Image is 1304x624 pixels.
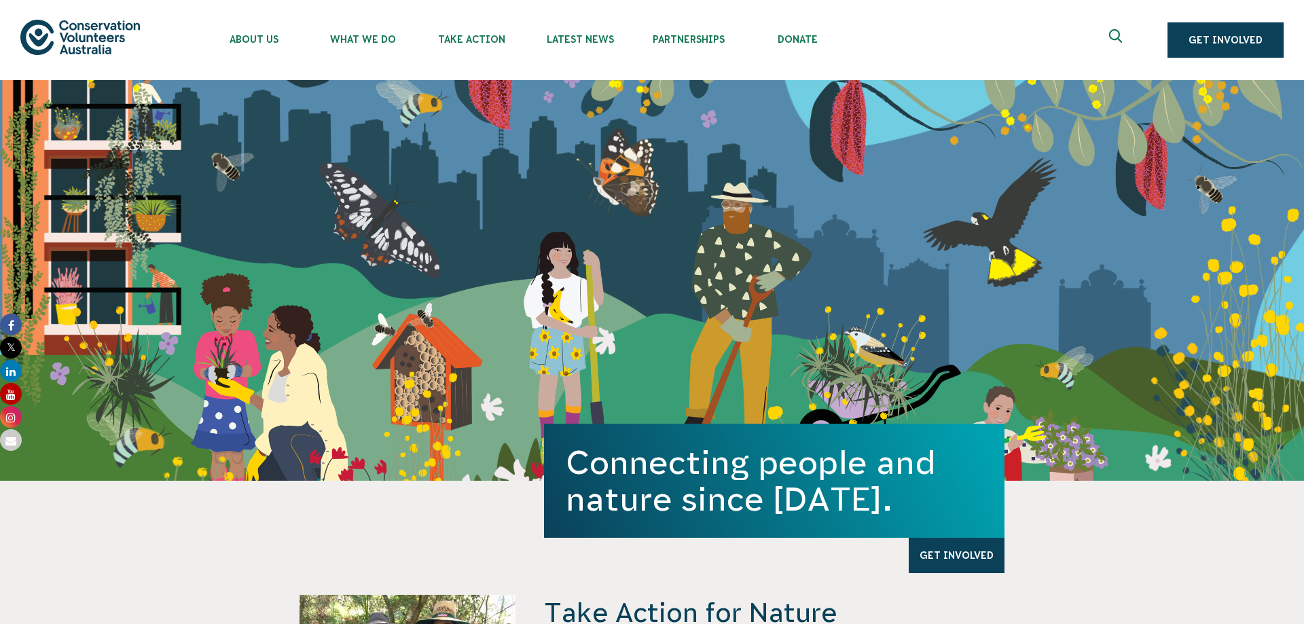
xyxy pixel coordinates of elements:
[200,34,308,45] span: About Us
[909,538,1004,573] a: Get Involved
[743,34,852,45] span: Donate
[634,34,743,45] span: Partnerships
[417,34,526,45] span: Take Action
[1167,22,1284,58] a: Get Involved
[566,444,983,517] h1: Connecting people and nature since [DATE].
[20,20,140,54] img: logo.svg
[1109,29,1126,51] span: Expand search box
[308,34,417,45] span: What We Do
[1101,24,1134,56] button: Expand search box Close search box
[526,34,634,45] span: Latest News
